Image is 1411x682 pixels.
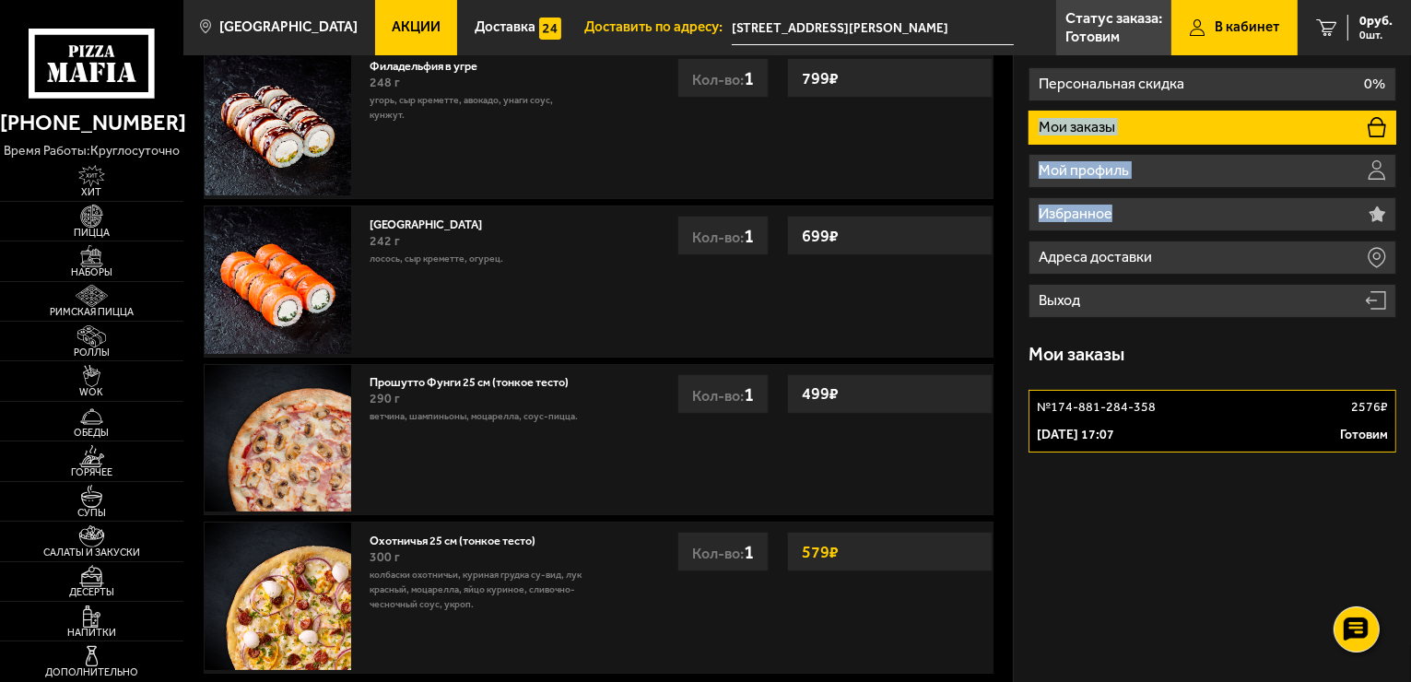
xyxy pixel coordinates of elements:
[1039,76,1188,91] p: Персональная скидка
[1037,426,1114,444] p: [DATE] 17:07
[1037,398,1156,417] p: № 174-881-284-358
[370,370,583,389] a: Прошутто Фунги 25 см (тонкое тесто)
[539,18,561,40] img: 15daf4d41897b9f0e9f617042186c801.svg
[1039,163,1133,178] p: Мой профиль
[475,20,535,34] span: Доставка
[797,218,843,253] strong: 699 ₽
[370,568,589,612] p: колбаски охотничьи, куриная грудка су-вид, лук красный, моцарелла, яйцо куриное, сливочно-чесночн...
[1065,11,1162,26] p: Статус заказа:
[370,233,400,249] span: 242 г
[744,224,754,247] span: 1
[584,20,732,34] span: Доставить по адресу:
[1359,15,1393,28] span: 0 руб.
[744,540,754,563] span: 1
[732,11,1014,45] input: Ваш адрес доставки
[1351,398,1388,417] p: 2576 ₽
[370,529,550,547] a: Охотничья 25 см (тонкое тесто)
[370,549,400,565] span: 300 г
[797,376,843,411] strong: 499 ₽
[744,66,754,89] span: 1
[370,213,497,231] a: [GEOGRAPHIC_DATA]
[370,409,589,424] p: ветчина, шампиньоны, моцарелла, соус-пицца.
[744,382,754,406] span: 1
[677,216,769,255] div: Кол-во:
[1039,120,1119,135] p: Мои заказы
[1364,76,1385,91] p: 0%
[370,252,589,266] p: лосось, Сыр креметте, огурец.
[1215,20,1279,34] span: В кабинет
[1039,293,1084,308] p: Выход
[370,93,589,123] p: угорь, Сыр креметте, авокадо, унаги соус, кунжут.
[1029,390,1396,453] a: №174-881-284-3582576₽[DATE] 17:07Готовим
[219,20,358,34] span: [GEOGRAPHIC_DATA]
[1029,346,1124,364] h3: Мои заказы
[1340,426,1388,444] p: Готовим
[1039,250,1156,265] p: Адреса доставки
[797,61,843,96] strong: 799 ₽
[797,535,843,570] strong: 579 ₽
[1359,29,1393,41] span: 0 шт.
[392,20,441,34] span: Акции
[370,75,400,90] span: 248 г
[1039,206,1116,221] p: Избранное
[1065,29,1120,44] p: Готовим
[370,391,400,406] span: 290 г
[370,54,492,73] a: Филадельфия в угре
[677,58,769,98] div: Кол-во:
[677,374,769,414] div: Кол-во:
[677,532,769,571] div: Кол-во:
